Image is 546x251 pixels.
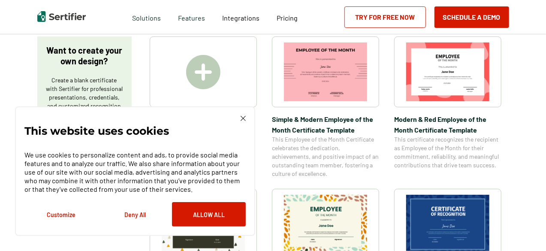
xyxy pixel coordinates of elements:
p: We use cookies to personalize content and ads, to provide social media features and to analyze ou... [24,151,246,194]
a: Try for Free Now [344,6,426,28]
span: Pricing [277,14,298,22]
span: This certificate recognizes the recipient as Employee of the Month for their commitment, reliabil... [394,135,501,169]
a: Integrations [222,12,259,22]
span: Solutions [132,12,161,22]
button: Allow All [172,202,246,227]
a: Modern & Red Employee of the Month Certificate TemplateModern & Red Employee of the Month Certifi... [394,36,501,178]
p: Create a blank certificate with Sertifier for professional presentations, credentials, and custom... [46,76,123,119]
img: Simple & Modern Employee of the Month Certificate Template [284,42,367,101]
span: Integrations [222,14,259,22]
span: This Employee of the Month Certificate celebrates the dedication, achievements, and positive impa... [272,135,379,178]
span: Simple & Modern Employee of the Month Certificate Template [272,114,379,135]
a: Pricing [277,12,298,22]
img: Modern & Red Employee of the Month Certificate Template [406,42,489,101]
button: Deny All [98,202,172,227]
p: This website uses cookies [24,127,169,135]
p: Want to create your own design? [46,45,123,67]
a: Simple & Modern Employee of the Month Certificate TemplateSimple & Modern Employee of the Month C... [272,36,379,178]
button: Schedule a Demo [434,6,509,28]
img: Sertifier | Digital Credentialing Platform [37,11,86,22]
span: Features [178,12,205,22]
span: Modern & Red Employee of the Month Certificate Template [394,114,501,135]
img: Cookie Popup Close [241,116,246,121]
img: Create A Blank Certificate [186,55,220,89]
button: Customize [24,202,98,227]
